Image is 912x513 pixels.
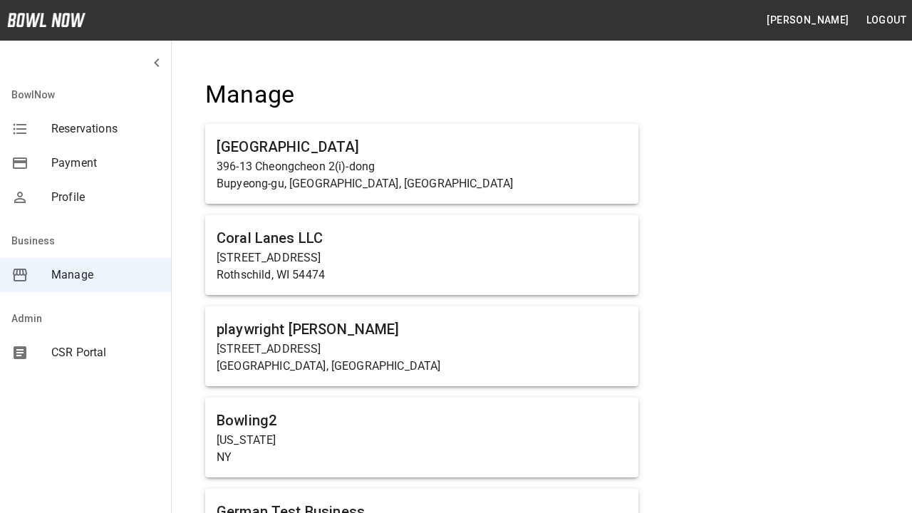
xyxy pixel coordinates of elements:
[217,358,627,375] p: [GEOGRAPHIC_DATA], [GEOGRAPHIC_DATA]
[217,175,627,192] p: Bupyeong-gu, [GEOGRAPHIC_DATA], [GEOGRAPHIC_DATA]
[217,227,627,249] h6: Coral Lanes LLC
[51,344,160,361] span: CSR Portal
[51,266,160,284] span: Manage
[761,7,854,33] button: [PERSON_NAME]
[51,155,160,172] span: Payment
[205,80,638,110] h4: Manage
[217,449,627,466] p: NY
[217,266,627,284] p: Rothschild, WI 54474
[217,158,627,175] p: 396-13 Cheongcheon 2(i)-dong
[51,120,160,138] span: Reservations
[217,135,627,158] h6: [GEOGRAPHIC_DATA]
[217,409,627,432] h6: Bowling2
[217,432,627,449] p: [US_STATE]
[51,189,160,206] span: Profile
[217,249,627,266] p: [STREET_ADDRESS]
[861,7,912,33] button: Logout
[217,341,627,358] p: [STREET_ADDRESS]
[7,13,85,27] img: logo
[217,318,627,341] h6: playwright [PERSON_NAME]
